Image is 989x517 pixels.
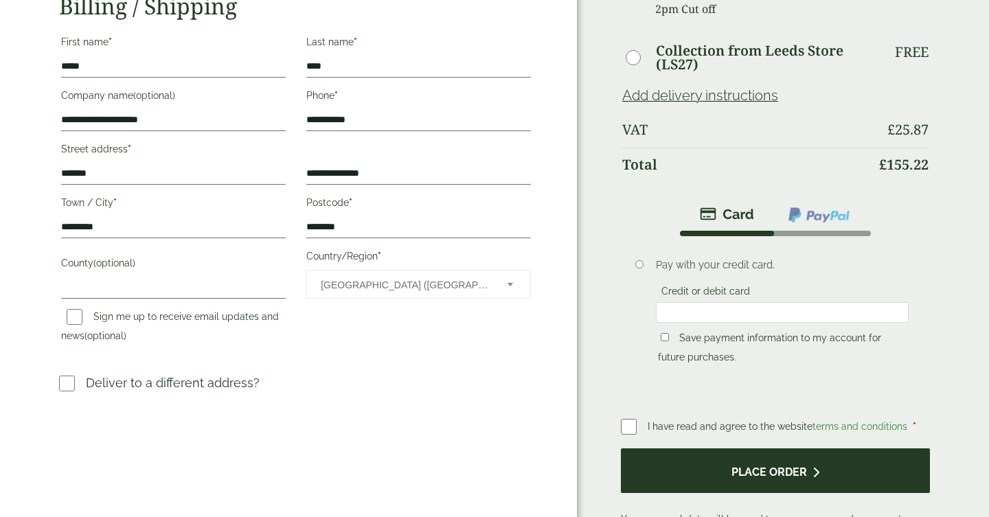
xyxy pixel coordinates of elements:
[109,36,112,47] abbr: required
[128,143,131,154] abbr: required
[306,270,531,299] span: Country/Region
[895,44,929,60] p: Free
[133,90,175,101] span: (optional)
[61,193,286,216] label: Town / City
[306,246,531,270] label: Country/Region
[61,32,286,56] label: First name
[700,206,754,222] img: stripe.png
[887,120,929,139] bdi: 25.87
[67,309,82,325] input: Sign me up to receive email updates and news(optional)
[61,253,286,277] label: County
[378,251,381,262] abbr: required
[354,36,357,47] abbr: required
[622,113,869,146] th: VAT
[660,306,905,319] iframe: Secure card payment input frame
[622,87,778,104] a: Add delivery instructions
[622,148,869,181] th: Total
[913,421,916,432] abbr: required
[656,257,909,273] p: Pay with your credit card.
[321,271,489,299] span: United Kingdom (UK)
[61,311,279,345] label: Sign me up to receive email updates and news
[648,421,910,432] span: I have read and agree to the website
[879,155,887,174] span: £
[621,448,930,493] button: Place order
[306,86,531,109] label: Phone
[658,332,881,367] label: Save payment information to my account for future purchases.
[656,44,869,71] label: Collection from Leeds Store (LS27)
[334,90,338,101] abbr: required
[349,197,352,208] abbr: required
[879,155,929,174] bdi: 155.22
[306,193,531,216] label: Postcode
[787,206,851,224] img: ppcp-gateway.png
[113,197,117,208] abbr: required
[656,286,755,301] label: Credit or debit card
[887,120,895,139] span: £
[61,139,286,163] label: Street address
[812,421,907,432] a: terms and conditions
[61,86,286,109] label: Company name
[306,32,531,56] label: Last name
[93,257,135,268] span: (optional)
[84,330,126,341] span: (optional)
[86,374,260,392] p: Deliver to a different address?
